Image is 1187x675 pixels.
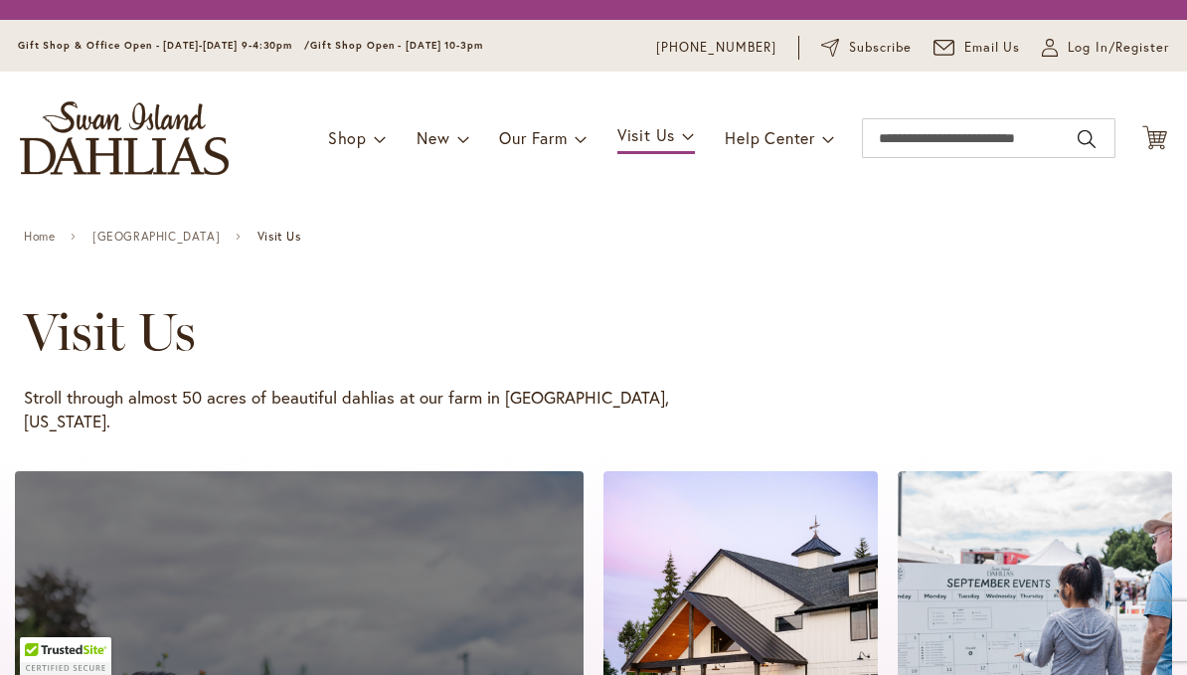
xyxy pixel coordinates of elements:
[24,302,1105,362] h1: Visit Us
[656,38,776,58] a: [PHONE_NUMBER]
[24,386,670,433] p: Stroll through almost 50 acres of beautiful dahlias at our farm in [GEOGRAPHIC_DATA], [US_STATE].
[821,38,912,58] a: Subscribe
[257,230,301,244] span: Visit Us
[933,38,1021,58] a: Email Us
[417,127,449,148] span: New
[617,124,675,145] span: Visit Us
[24,230,55,244] a: Home
[1078,123,1096,155] button: Search
[725,127,815,148] span: Help Center
[18,39,310,52] span: Gift Shop & Office Open - [DATE]-[DATE] 9-4:30pm /
[328,127,367,148] span: Shop
[310,39,483,52] span: Gift Shop Open - [DATE] 10-3pm
[1042,38,1169,58] a: Log In/Register
[20,101,229,175] a: store logo
[1068,38,1169,58] span: Log In/Register
[499,127,567,148] span: Our Farm
[92,230,220,244] a: [GEOGRAPHIC_DATA]
[849,38,912,58] span: Subscribe
[964,38,1021,58] span: Email Us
